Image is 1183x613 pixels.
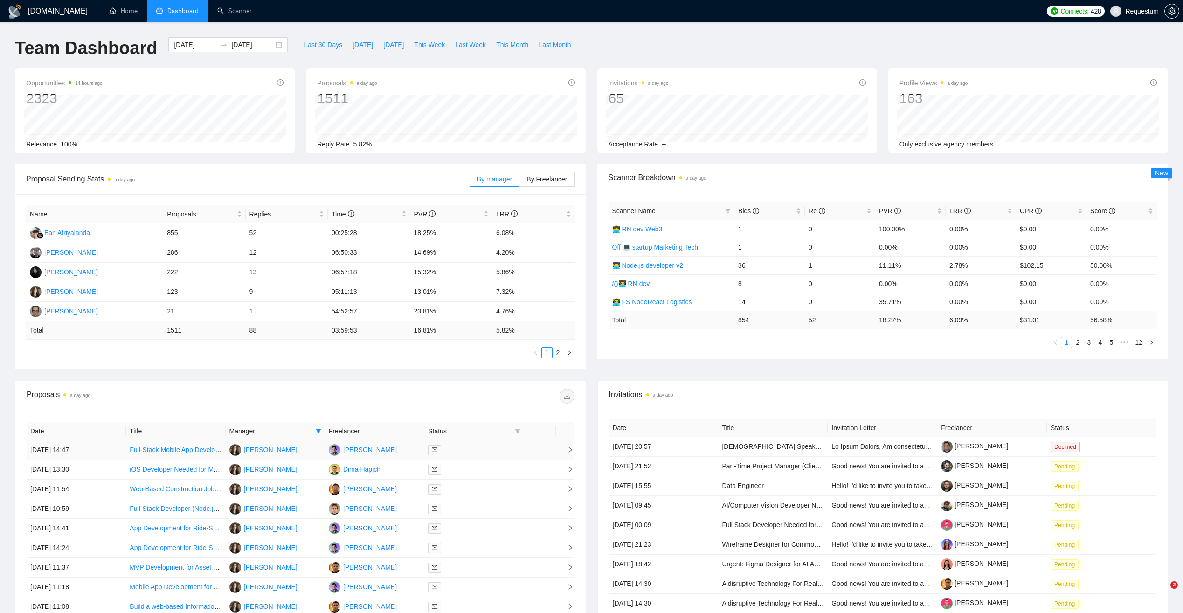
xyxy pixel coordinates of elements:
[229,522,241,534] img: SO
[229,562,241,573] img: SO
[879,207,901,215] span: PVR
[299,37,347,52] button: Last 30 Days
[612,207,656,215] span: Scanner Name
[1051,599,1082,607] a: Pending
[229,601,241,613] img: SO
[1061,337,1072,348] a: 1
[1016,220,1086,238] td: $0.00
[328,282,410,302] td: 05:11:13
[875,238,946,256] td: 0.00%
[26,140,57,148] span: Relevance
[612,244,699,251] a: Off 💻 startup Marketing Tech
[328,223,410,243] td: 00:25:28
[941,462,1008,469] a: [PERSON_NAME]
[722,580,837,587] a: A disruptive Technology For Real Estate
[941,501,1008,509] a: [PERSON_NAME]
[899,140,994,148] span: Only exclusive agency members
[455,40,486,50] span: Last Week
[329,583,397,590] a: MP[PERSON_NAME]
[1051,443,1084,450] a: Declined
[1083,337,1094,348] li: 3
[941,598,953,609] img: c1eXUdwHc_WaOcbpPFtMJupqop6zdMumv1o7qBBEoYRQ7Y2b-PMuosOa1Pnj0gGm9V
[491,37,533,52] button: This Month
[492,223,575,243] td: 6.08%
[941,481,1008,489] a: [PERSON_NAME]
[410,223,492,243] td: 18.25%
[722,462,906,470] a: Part-Time Project Manager (Client & Internal Software Projects)
[1086,256,1157,274] td: 50.00%
[722,521,916,529] a: Full Stack Developer Needed for Asset Management Platform MVP
[1061,337,1072,348] li: 1
[609,140,658,148] span: Acceptance Rate
[1072,337,1083,348] a: 2
[130,583,248,591] a: Mobile App Development for Health Club
[244,464,297,474] div: [PERSON_NAME]
[30,286,42,298] img: SO
[477,175,512,183] span: By manager
[1155,169,1168,177] span: New
[167,7,199,15] span: Dashboard
[526,175,567,183] span: By Freelancer
[949,207,971,215] span: LRR
[249,209,317,219] span: Replies
[229,563,297,571] a: SO[PERSON_NAME]
[343,582,397,592] div: [PERSON_NAME]
[1051,482,1082,489] a: Pending
[1051,559,1079,570] span: Pending
[130,524,257,532] a: App Development for Ride-Sharing Platform
[686,175,706,181] time: a day ago
[533,350,539,355] span: left
[167,209,235,219] span: Proposals
[317,140,349,148] span: Reply Rate
[567,350,572,355] span: right
[941,442,1008,450] a: [PERSON_NAME]
[805,256,875,274] td: 1
[229,485,297,492] a: SO[PERSON_NAME]
[246,243,328,263] td: 12
[329,483,340,495] img: OD
[343,562,397,572] div: [PERSON_NAME]
[317,90,377,107] div: 1511
[542,348,552,358] a: 1
[946,274,1016,293] td: 0.00%
[722,560,912,568] a: Urgent: Figma Designer for AI App Builder Platform (Start [DATE])
[1051,599,1079,609] span: Pending
[410,263,492,282] td: 15.32%
[357,81,377,86] time: a day ago
[130,603,328,610] a: Build a web-based Information and Knowledge Management System
[612,280,650,287] a: /()👨‍💻 RN dev
[723,204,733,218] span: filter
[875,274,946,293] td: 0.00%
[875,256,946,274] td: 11.11%
[231,40,274,50] input: End date
[30,268,98,275] a: AK[PERSON_NAME]
[1150,79,1157,86] span: info-circle
[1051,580,1082,587] a: Pending
[314,424,323,438] span: filter
[539,40,571,50] span: Last Month
[1165,7,1179,15] span: setting
[329,563,397,571] a: OD[PERSON_NAME]
[1016,274,1086,293] td: $0.00
[246,282,328,302] td: 9
[941,578,953,590] img: c1-aABC-5Ox2tTrxXAcwt-RlVjgvMtbvNhZXzEFwsXJNdjguB6AqkBH-Enckg_P-yv
[941,500,953,511] img: c13_W7EwNRmY6r3PpOF4fSbnGeZfmmxjMAXFu4hJ2fE6zyjFsKva-mNce01Y8VkI2w
[409,37,450,52] button: This Week
[244,445,297,455] div: [PERSON_NAME]
[130,505,350,512] a: Full-Stack Developer (Node.js + React + Vertex AI) – ID Verification Platform
[163,205,245,223] th: Proposals
[1051,481,1079,491] span: Pending
[1051,521,1082,529] a: Pending
[722,502,1003,509] a: AI/Computer Vision Developer Needed to Build MVP for Sports Analytics (Pickleball/Table Tennis)
[246,205,328,223] th: Replies
[277,79,284,86] span: info-circle
[1051,7,1058,15] img: upwork-logo.png
[244,562,297,572] div: [PERSON_NAME]
[378,37,409,52] button: [DATE]
[329,543,397,551] a: MP[PERSON_NAME]
[174,40,216,50] input: Start date
[1090,207,1115,215] span: Score
[894,208,901,214] span: info-circle
[343,503,397,514] div: [PERSON_NAME]
[329,464,340,475] img: DH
